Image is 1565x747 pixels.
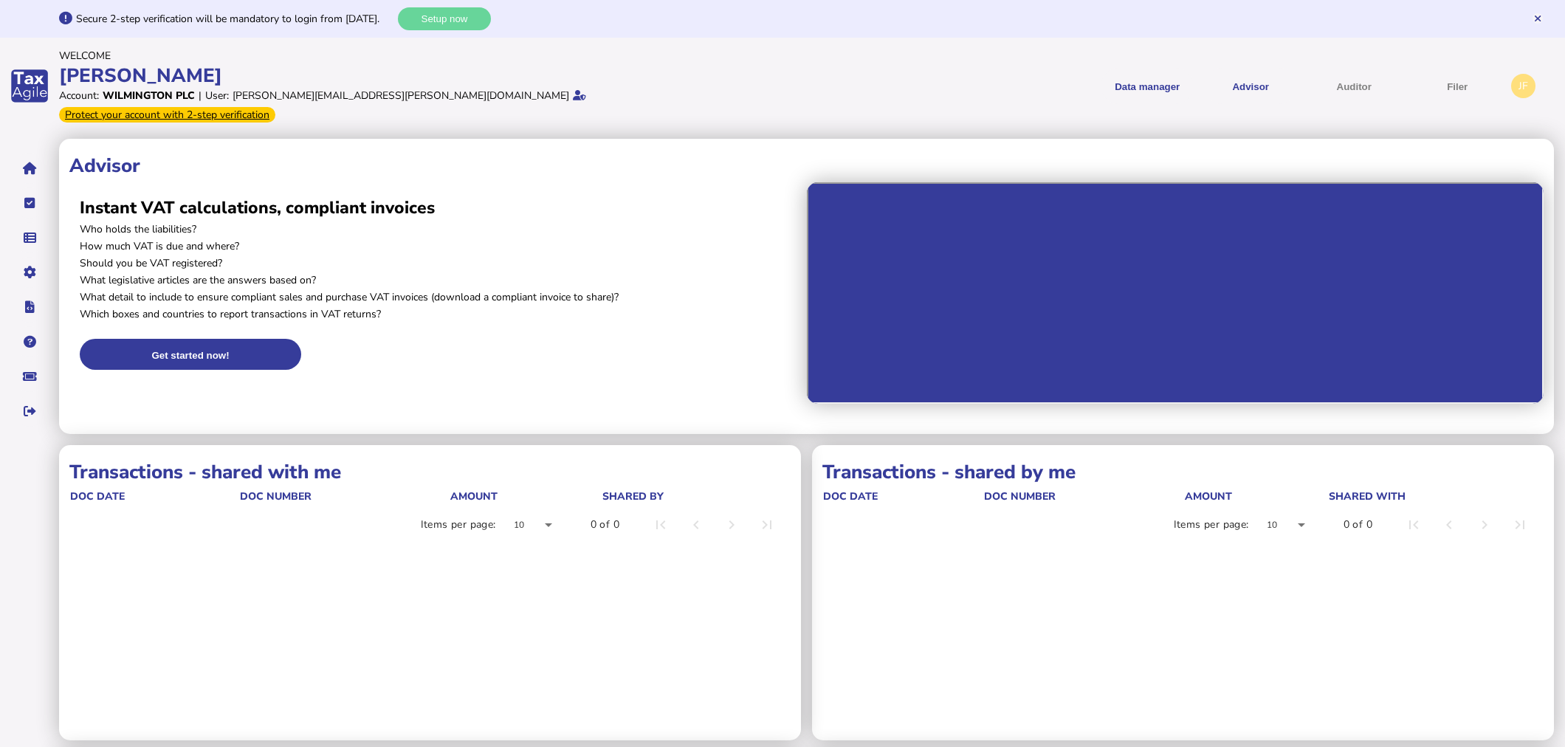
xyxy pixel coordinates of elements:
[240,489,312,503] div: doc number
[80,307,797,321] p: Which boxes and countries to report transactions in VAT returns?
[984,489,1056,503] div: doc number
[573,90,586,100] i: Email verified
[421,517,496,532] div: Items per page:
[1185,489,1232,503] div: Amount
[822,459,1544,485] h1: Transactions - shared by me
[984,489,1183,503] div: doc number
[59,63,778,89] div: [PERSON_NAME]
[14,153,45,184] button: Home
[1533,13,1543,24] button: Hide message
[1307,68,1400,104] button: Auditor
[807,182,1544,404] iframe: Advisor intro
[785,68,1504,104] menu: navigate products
[1329,489,1540,503] div: shared with
[205,89,229,103] div: User:
[59,107,275,123] div: From Oct 1, 2025, 2-step verification will be required to login. Set it up now...
[70,489,125,503] div: doc date
[14,292,45,323] button: Developer hub links
[14,326,45,357] button: Help pages
[1511,74,1535,98] div: Profile settings
[80,239,797,253] p: How much VAT is due and where?
[450,489,498,503] div: Amount
[199,89,202,103] div: |
[59,49,778,63] div: Welcome
[1174,517,1249,532] div: Items per page:
[103,89,195,103] div: Wilmington Plc
[76,12,394,26] div: Secure 2-step verification will be mandatory to login from [DATE].
[1185,489,1327,503] div: Amount
[450,489,600,503] div: Amount
[80,290,797,304] p: What detail to include to ensure compliant sales and purchase VAT invoices (download a compliant ...
[1344,517,1372,532] div: 0 of 0
[80,273,797,287] p: What legislative articles are the answers based on?
[1411,68,1504,104] button: Filer
[1204,68,1297,104] button: Shows a dropdown of VAT Advisor options
[14,222,45,253] button: Data manager
[602,489,787,503] div: shared by
[823,489,983,503] div: doc date
[602,489,664,503] div: shared by
[70,489,238,503] div: doc date
[240,489,450,503] div: doc number
[14,396,45,427] button: Sign out
[233,89,569,103] div: [PERSON_NAME][EMAIL_ADDRESS][PERSON_NAME][DOMAIN_NAME]
[14,187,45,218] button: Tasks
[1329,489,1406,503] div: shared with
[69,459,791,485] h1: Transactions - shared with me
[80,256,797,270] p: Should you be VAT registered?
[398,7,491,30] button: Setup now
[80,196,797,219] h2: Instant VAT calculations, compliant invoices
[14,361,45,392] button: Raise a support ticket
[59,89,99,103] div: Account:
[80,339,301,370] button: Get started now!
[1101,68,1194,104] button: Shows a dropdown of Data manager options
[14,257,45,288] button: Manage settings
[69,153,1544,179] h1: Advisor
[80,222,797,236] p: Who holds the liabilities?
[823,489,878,503] div: doc date
[591,517,619,532] div: 0 of 0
